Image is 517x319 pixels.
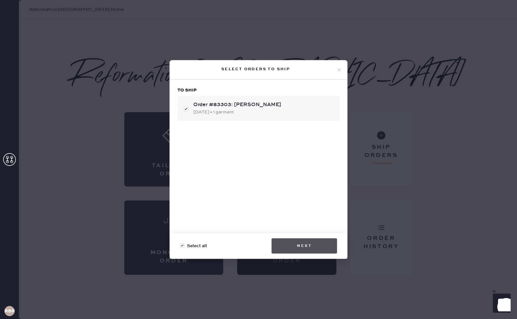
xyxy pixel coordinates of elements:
span: Select all [187,242,207,249]
h3: RBRA [4,309,15,313]
div: [DATE] • 1 garment [193,109,334,116]
div: Order #83303: [PERSON_NAME] [193,101,334,109]
button: Next [272,238,337,254]
iframe: Front Chat [487,290,514,318]
h3: To ship [177,87,340,93]
div: Select orders to ship [175,65,336,73]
